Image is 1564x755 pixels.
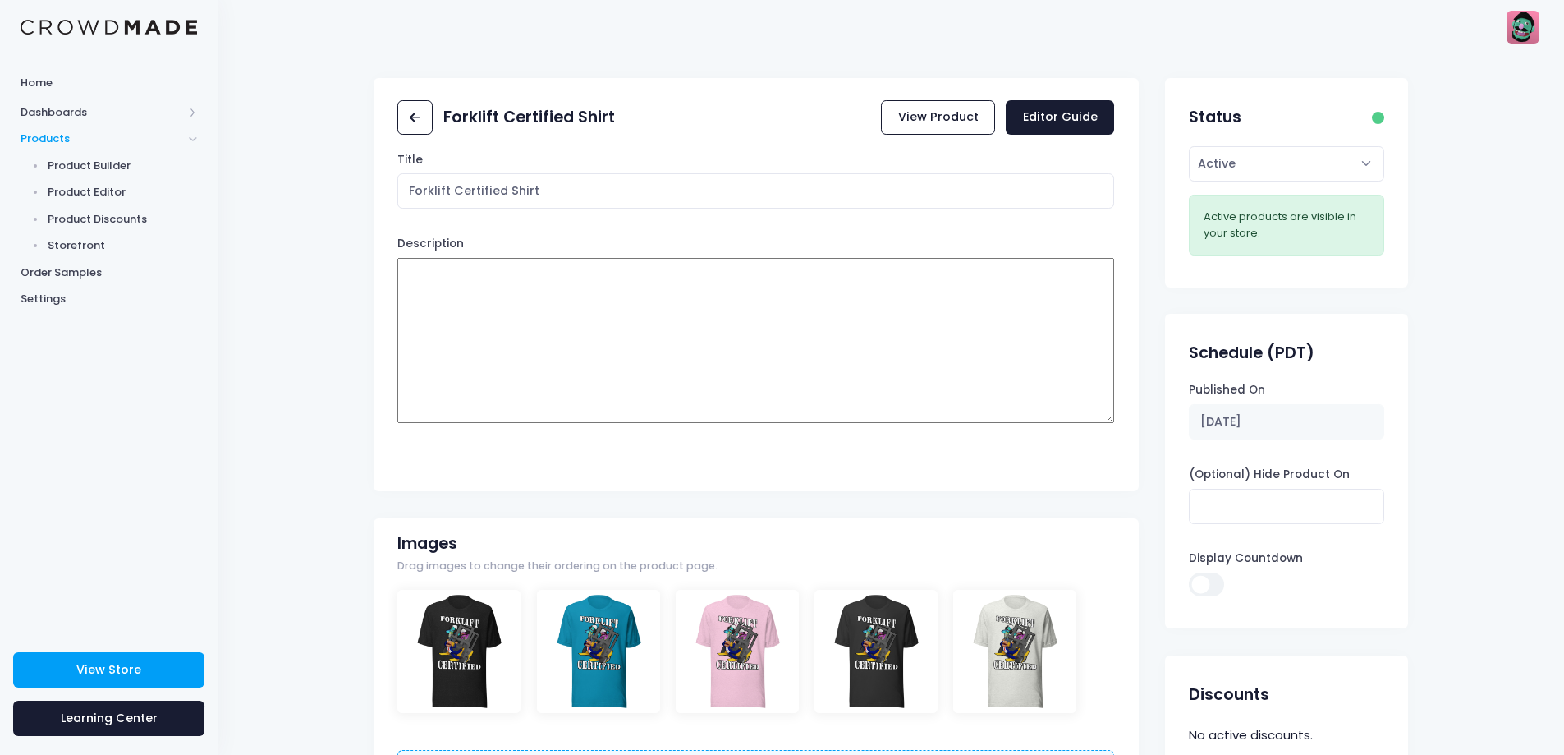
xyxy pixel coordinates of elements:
span: View Store [76,661,141,678]
span: Home [21,75,197,91]
label: Display Countdown [1189,550,1303,567]
h2: Discounts [1189,685,1269,704]
label: Title [397,152,423,168]
span: Storefront [48,237,198,254]
h2: Images [397,534,457,553]
span: Product Builder [48,158,198,174]
label: Published On [1189,382,1265,398]
h2: Status [1189,108,1241,127]
img: User [1507,11,1539,44]
div: Active products are visible in your store. [1204,209,1370,241]
h2: Forklift Certified Shirt [443,108,615,127]
a: Editor Guide [1006,100,1114,136]
a: Learning Center [13,701,204,736]
span: Settings [21,291,197,307]
img: Logo [21,20,197,35]
span: Drag images to change their ordering on the product page. [397,559,718,574]
span: Order Samples [21,265,197,281]
h2: Schedule (PDT) [1189,343,1314,362]
span: Product Editor [48,184,198,200]
div: No active discounts. [1189,724,1383,748]
a: View Product [881,100,995,136]
label: (Optional) Hide Product On [1189,467,1350,483]
span: Products [21,131,183,147]
span: Dashboards [21,104,183,121]
span: Learning Center [61,710,158,726]
label: Description [397,236,464,252]
span: Product Discounts [48,211,198,228]
a: View Store [13,652,204,688]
